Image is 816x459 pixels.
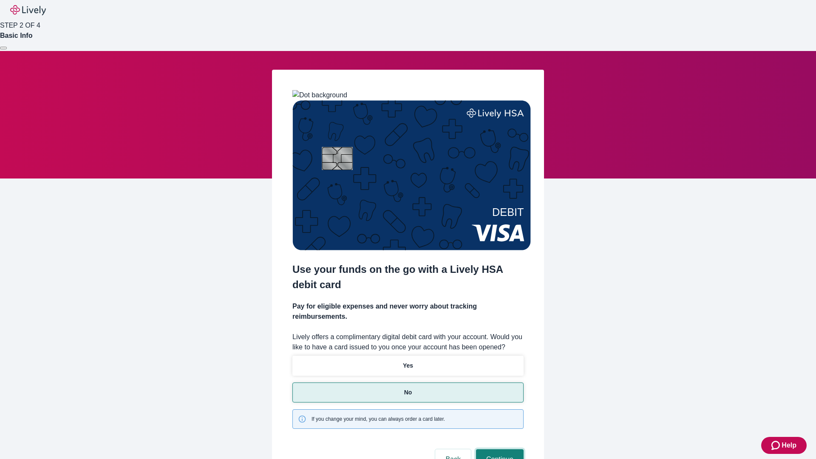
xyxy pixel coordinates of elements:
p: Yes [403,361,413,370]
img: Dot background [292,90,347,100]
button: No [292,382,524,402]
svg: Zendesk support icon [771,440,782,450]
p: No [404,388,412,397]
h4: Pay for eligible expenses and never worry about tracking reimbursements. [292,301,524,322]
span: If you change your mind, you can always order a card later. [312,415,445,423]
span: Help [782,440,796,450]
label: Lively offers a complimentary digital debit card with your account. Would you like to have a card... [292,332,524,352]
h2: Use your funds on the go with a Lively HSA debit card [292,262,524,292]
img: Debit card [292,100,531,250]
img: Lively [10,5,46,15]
button: Zendesk support iconHelp [761,437,807,454]
button: Yes [292,356,524,376]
